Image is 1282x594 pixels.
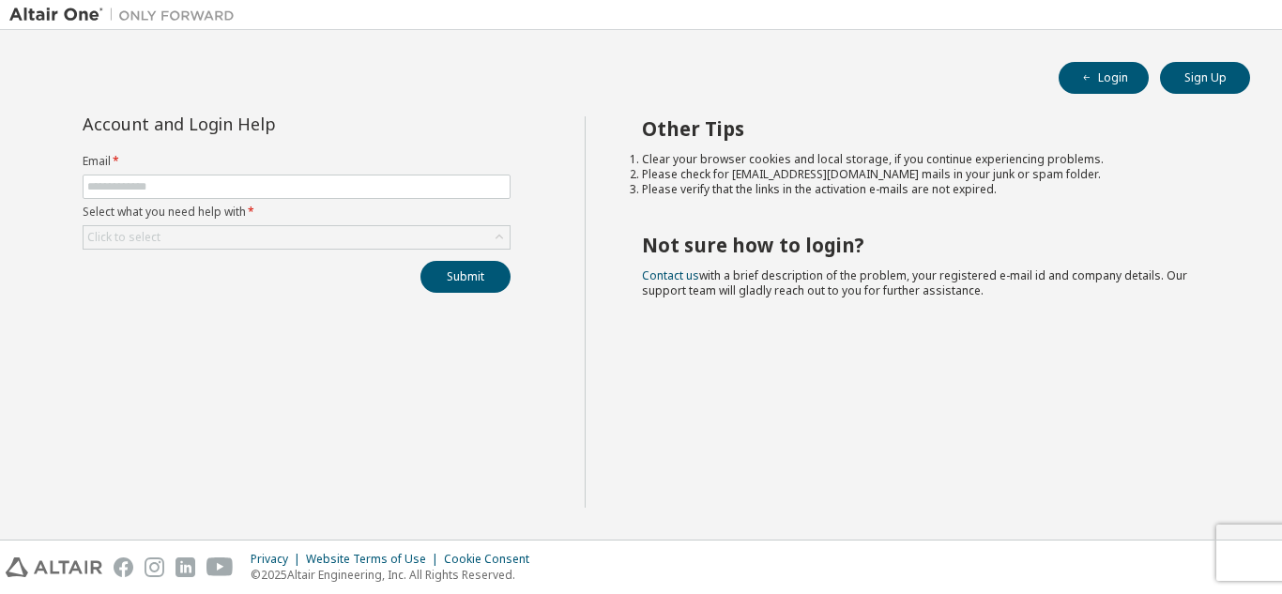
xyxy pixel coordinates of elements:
[114,557,133,577] img: facebook.svg
[642,182,1217,197] li: Please verify that the links in the activation e-mails are not expired.
[642,152,1217,167] li: Clear your browser cookies and local storage, if you continue experiencing problems.
[84,226,510,249] div: Click to select
[206,557,234,577] img: youtube.svg
[642,267,699,283] a: Contact us
[306,552,444,567] div: Website Terms of Use
[1160,62,1250,94] button: Sign Up
[83,116,425,131] div: Account and Login Help
[251,567,541,583] p: © 2025 Altair Engineering, Inc. All Rights Reserved.
[145,557,164,577] img: instagram.svg
[642,233,1217,257] h2: Not sure how to login?
[9,6,244,24] img: Altair One
[642,167,1217,182] li: Please check for [EMAIL_ADDRESS][DOMAIN_NAME] mails in your junk or spam folder.
[6,557,102,577] img: altair_logo.svg
[444,552,541,567] div: Cookie Consent
[1059,62,1149,94] button: Login
[642,116,1217,141] h2: Other Tips
[176,557,195,577] img: linkedin.svg
[642,267,1187,298] span: with a brief description of the problem, your registered e-mail id and company details. Our suppo...
[87,230,160,245] div: Click to select
[420,261,511,293] button: Submit
[83,154,511,169] label: Email
[251,552,306,567] div: Privacy
[83,205,511,220] label: Select what you need help with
